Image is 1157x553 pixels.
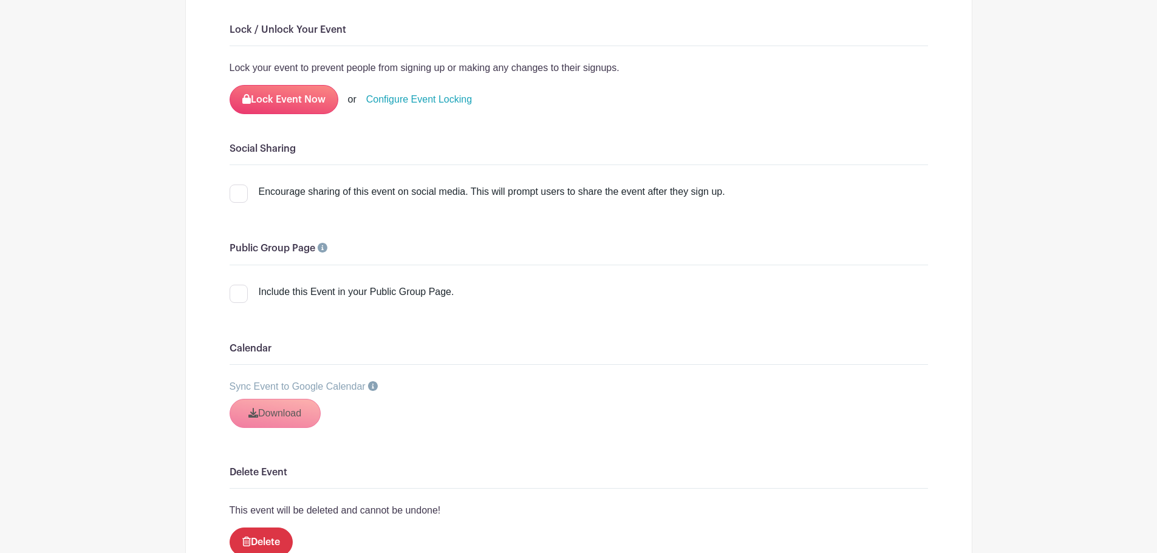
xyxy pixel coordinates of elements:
div: Include this Event in your Public Group Page. [259,285,454,299]
div: or [348,92,357,107]
h6: Social Sharing [230,143,928,155]
span: Sync Event to Google Calendar [230,381,366,392]
h6: Calendar [230,343,928,355]
a: Configure Event Locking [366,92,472,107]
h6: Lock / Unlock Your Event [230,24,928,36]
p: Lock your event to prevent people from signing up or making any changes to their signups. [230,61,928,75]
h6: Delete Event [230,457,928,478]
div: Encourage sharing of this event on social media. This will prompt users to share the event after ... [259,185,725,199]
button: Lock Event Now [230,85,338,114]
h6: Public Group Page [230,243,928,254]
p: This event will be deleted and cannot be undone! [230,503,928,518]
